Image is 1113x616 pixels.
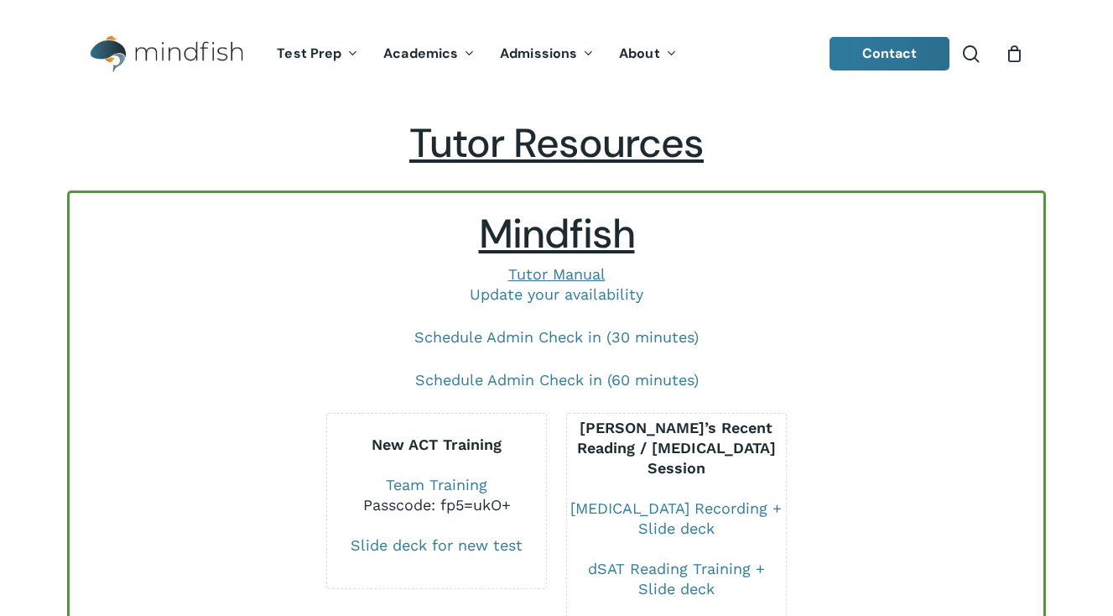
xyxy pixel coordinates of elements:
a: Update your availability [470,285,643,303]
b: New ACT Training [372,436,502,453]
a: Admissions [487,47,606,61]
header: Main Menu [67,23,1046,86]
a: About [606,47,689,61]
a: Tutor Manual [508,265,606,283]
a: [MEDICAL_DATA] Recording + Slide deck [570,499,782,537]
span: Contact [862,44,918,62]
span: About [619,44,660,62]
a: Schedule Admin Check in (60 minutes) [415,371,699,389]
span: Test Prep [277,44,341,62]
div: Passcode: fp5=ukO+ [327,495,546,515]
a: Team Training [386,476,487,493]
b: [PERSON_NAME]’s Recent Reading / [MEDICAL_DATA] Session [577,419,776,477]
span: Academics [383,44,458,62]
a: Slide deck for new test [351,536,523,554]
a: dSAT Reading Training + Slide deck [588,560,765,598]
a: Schedule Admin Check in (30 minutes) [414,328,699,346]
span: Admissions [500,44,577,62]
span: Tutor Resources [409,117,704,170]
span: Mindfish [479,207,635,260]
a: Academics [371,47,487,61]
a: Test Prep [264,47,371,61]
a: Contact [830,37,950,70]
nav: Main Menu [264,23,689,86]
